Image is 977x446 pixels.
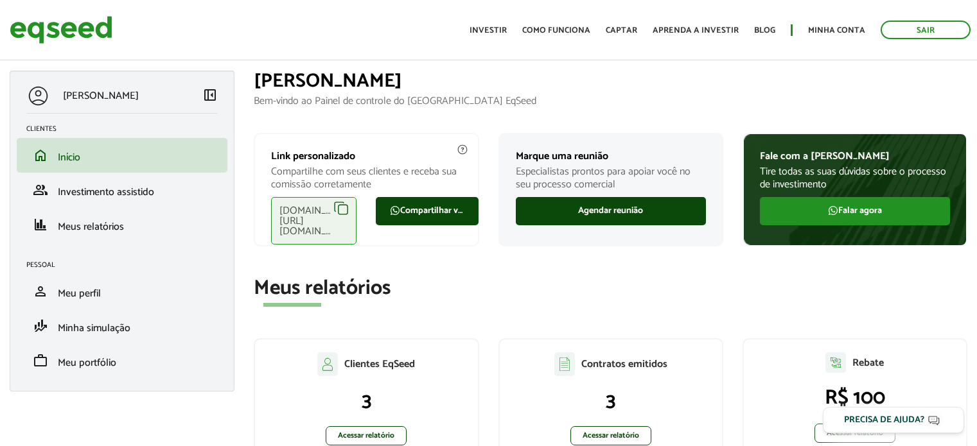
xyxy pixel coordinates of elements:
p: Fale com a [PERSON_NAME] [760,150,950,162]
a: homeInício [26,148,218,163]
a: Minha conta [808,26,865,35]
p: Link personalizado [271,150,461,162]
p: Compartilhe com seus clientes e receba sua comissão corretamente [271,166,461,190]
span: home [33,148,48,163]
div: [DOMAIN_NAME][URL][DOMAIN_NAME] [271,197,356,244]
p: [PERSON_NAME] [63,90,139,102]
span: Meus relatórios [58,218,124,236]
a: finance_modeMinha simulação [26,318,218,334]
h1: [PERSON_NAME] [254,71,967,92]
li: Meus relatórios [17,207,227,242]
img: agent-contratos.svg [554,352,575,376]
a: Acessar relatório [814,424,895,443]
a: Compartilhar via WhatsApp [376,197,479,225]
p: R$ 100 [757,386,953,410]
h2: Pessoal [26,261,227,269]
span: Meu portfólio [58,354,116,372]
a: Sair [881,21,971,39]
li: Investimento assistido [17,173,227,207]
a: Colapsar menu [202,87,218,105]
a: Investir [470,26,507,35]
img: agent-meulink-info2.svg [457,144,468,155]
a: personMeu perfil [26,284,218,299]
span: Meu perfil [58,285,101,302]
span: Minha simulação [58,320,130,337]
a: Falar agora [760,197,950,225]
img: agent-relatorio.svg [825,352,846,373]
p: Bem-vindo ao Painel de controle do [GEOGRAPHIC_DATA] EqSeed [254,95,967,107]
p: Tire todas as suas dúvidas sobre o processo de investimento [760,166,950,190]
li: Meu perfil [17,274,227,309]
img: FaWhatsapp.svg [390,205,400,216]
a: workMeu portfólio [26,353,218,368]
a: Captar [606,26,637,35]
span: finance_mode [33,318,48,334]
li: Minha simulação [17,309,227,343]
span: group [33,182,48,198]
a: groupInvestimento assistido [26,182,218,198]
a: Como funciona [522,26,590,35]
span: work [33,353,48,368]
img: EqSeed [10,13,112,47]
h2: Clientes [26,125,227,133]
p: Clientes EqSeed [344,358,415,370]
a: Acessar relatório [570,426,651,445]
a: Agendar reunião [516,197,706,225]
span: Investimento assistido [58,184,154,201]
p: Marque uma reunião [516,150,706,162]
li: Meu portfólio [17,343,227,378]
p: Rebate [852,357,884,369]
img: agent-clientes.svg [317,352,338,375]
p: 3 [513,389,709,413]
span: person [33,284,48,299]
a: financeMeus relatórios [26,217,218,232]
p: Especialistas prontos para apoiar você no seu processo comercial [516,166,706,190]
h2: Meus relatórios [254,277,967,300]
a: Acessar relatório [326,426,407,445]
p: Contratos emitidos [581,358,667,370]
p: 3 [268,389,464,413]
a: Blog [754,26,775,35]
span: Início [58,149,80,166]
a: Aprenda a investir [653,26,739,35]
img: FaWhatsapp.svg [828,205,838,216]
span: finance [33,217,48,232]
span: left_panel_close [202,87,218,103]
li: Início [17,138,227,173]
